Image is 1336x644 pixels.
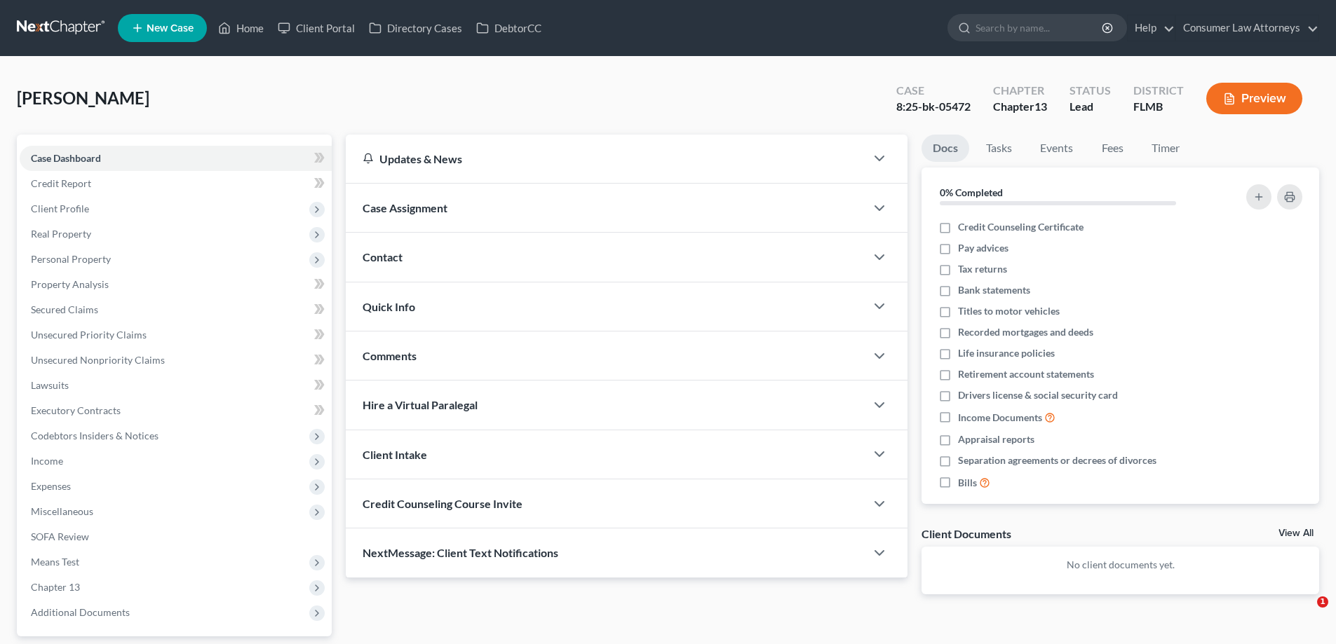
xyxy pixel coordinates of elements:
[1029,135,1084,162] a: Events
[958,304,1060,318] span: Titles to motor vehicles
[993,99,1047,115] div: Chapter
[31,303,98,315] span: Secured Claims
[31,430,158,441] span: Codebtors Insiders & Notices
[31,253,111,265] span: Personal Property
[958,476,977,490] span: Bills
[993,83,1047,99] div: Chapter
[31,228,91,240] span: Real Property
[17,88,149,108] span: [PERSON_NAME]
[958,432,1034,446] span: Appraisal reports
[975,135,1023,162] a: Tasks
[31,354,165,366] span: Unsecured Nonpriority Claims
[20,373,332,398] a: Lawsuits
[363,349,417,362] span: Comments
[31,177,91,189] span: Credit Report
[31,556,79,568] span: Means Test
[31,404,121,416] span: Executory Contracts
[31,455,63,467] span: Income
[896,83,971,99] div: Case
[363,398,478,411] span: Hire a Virtual Paralegal
[469,15,548,41] a: DebtorCC
[1176,15,1318,41] a: Consumer Law Attorneys
[1140,135,1191,162] a: Timer
[31,505,93,517] span: Miscellaneous
[20,322,332,348] a: Unsecured Priority Claims
[958,411,1042,425] span: Income Documents
[1288,596,1322,630] iframe: Intercom live chat
[958,220,1084,234] span: Credit Counseling Certificate
[147,23,194,34] span: New Case
[20,398,332,423] a: Executory Contracts
[922,526,1011,541] div: Client Documents
[940,186,1003,198] strong: 0% Completed
[363,250,403,263] span: Contact
[1206,83,1302,114] button: Preview
[31,278,109,290] span: Property Analysis
[1317,596,1328,608] span: 1
[31,329,147,341] span: Unsecured Priority Claims
[31,203,89,214] span: Client Profile
[31,530,89,542] span: SOFA Review
[211,15,271,41] a: Home
[958,262,1007,276] span: Tax returns
[958,283,1030,297] span: Bank statements
[20,146,332,171] a: Case Dashboard
[958,388,1118,402] span: Drivers license & social security card
[1128,15,1175,41] a: Help
[958,453,1156,467] span: Separation agreements or decrees of divorces
[363,546,558,559] span: NextMessage: Client Text Notifications
[20,297,332,322] a: Secured Claims
[363,497,522,510] span: Credit Counseling Course Invite
[958,241,1008,255] span: Pay advices
[31,152,101,164] span: Case Dashboard
[896,99,971,115] div: 8:25-bk-05472
[20,272,332,297] a: Property Analysis
[363,151,849,166] div: Updates & News
[363,448,427,461] span: Client Intake
[922,135,969,162] a: Docs
[271,15,362,41] a: Client Portal
[1090,135,1135,162] a: Fees
[20,171,332,196] a: Credit Report
[958,346,1055,360] span: Life insurance policies
[20,348,332,373] a: Unsecured Nonpriority Claims
[31,379,69,391] span: Lawsuits
[20,524,332,549] a: SOFA Review
[363,201,447,214] span: Case Assignment
[976,15,1104,41] input: Search by name...
[1133,99,1184,115] div: FLMB
[958,367,1094,381] span: Retirement account statements
[1034,100,1047,113] span: 13
[1133,83,1184,99] div: District
[933,558,1308,572] p: No client documents yet.
[363,300,415,313] span: Quick Info
[31,581,80,593] span: Chapter 13
[31,480,71,492] span: Expenses
[1070,99,1111,115] div: Lead
[958,325,1093,339] span: Recorded mortgages and deeds
[362,15,469,41] a: Directory Cases
[1070,83,1111,99] div: Status
[31,606,130,618] span: Additional Documents
[1278,528,1314,538] a: View All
